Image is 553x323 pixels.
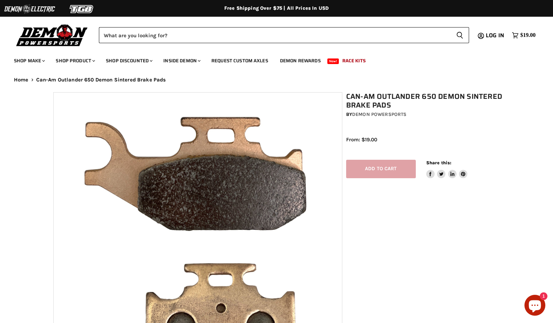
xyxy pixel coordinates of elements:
span: $19.00 [520,32,536,39]
a: Log in [483,32,508,39]
a: Demon Rewards [275,54,326,68]
span: Log in [486,31,504,40]
a: Home [14,77,29,83]
a: Shop Make [9,54,49,68]
a: Shop Product [50,54,99,68]
span: New! [327,58,339,64]
div: by [346,111,504,118]
a: Shop Discounted [101,54,157,68]
inbox-online-store-chat: Shopify online store chat [522,295,547,317]
img: Demon Electric Logo 2 [3,2,56,16]
span: Can-Am Outlander 650 Demon Sintered Brake Pads [36,77,166,83]
button: Search [451,27,469,43]
span: Share this: [426,160,451,165]
ul: Main menu [9,51,534,68]
input: Search [99,27,451,43]
form: Product [99,27,469,43]
a: Race Kits [337,54,371,68]
a: $19.00 [508,30,539,40]
h1: Can-Am Outlander 650 Demon Sintered Brake Pads [346,92,504,110]
img: TGB Logo 2 [56,2,108,16]
a: Demon Powersports [352,111,406,117]
a: Request Custom Axles [206,54,273,68]
img: Demon Powersports [14,23,90,47]
aside: Share this: [426,160,468,178]
a: Inside Demon [158,54,205,68]
span: From: $19.00 [346,136,377,143]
